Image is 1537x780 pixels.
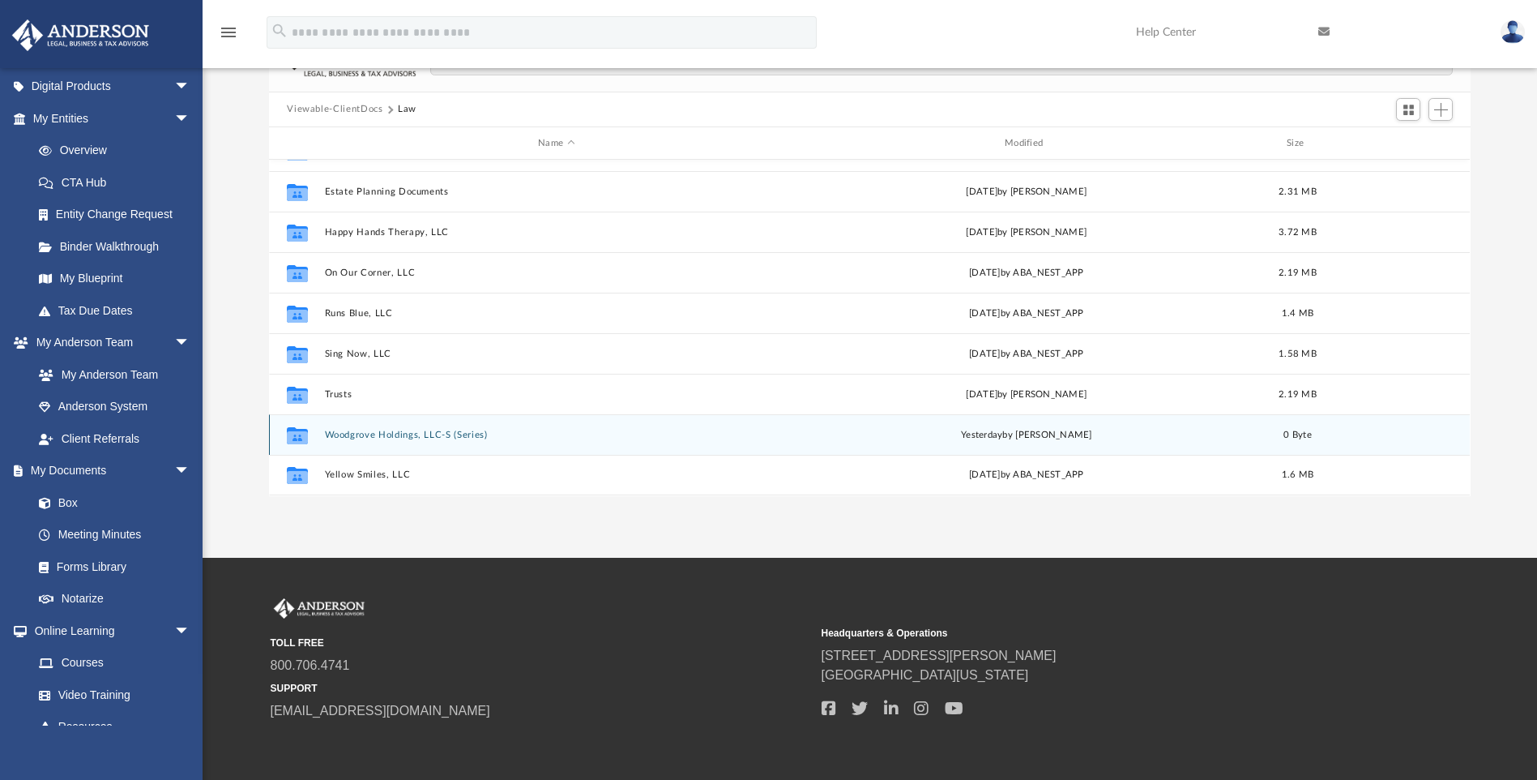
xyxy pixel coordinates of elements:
a: Anderson System [23,391,207,423]
a: Tax Due Dates [23,294,215,327]
small: Headquarters & Operations [822,626,1361,641]
span: 2.19 MB [1279,268,1317,277]
div: [DATE] by [PERSON_NAME] [795,185,1258,199]
a: My Anderson Teamarrow_drop_down [11,327,207,359]
button: Sing Now, LLC [325,349,788,359]
small: SUPPORT [271,681,810,696]
a: Notarize [23,583,207,615]
span: 0 Byte [1284,431,1313,439]
div: [DATE] by ABA_NEST_APP [795,306,1258,321]
span: 2.19 MB [1279,390,1317,399]
span: arrow_drop_down [174,327,207,360]
button: Viewable-ClientDocs [287,102,382,117]
a: Box [23,486,199,519]
div: [DATE] by ABA_NEST_APP [795,347,1258,362]
a: 800.706.4741 [271,658,350,672]
button: Yellow Smiles, LLC [325,470,788,481]
a: My Entitiesarrow_drop_down [11,102,215,135]
span: arrow_drop_down [174,102,207,135]
a: Courses [23,647,207,679]
a: CTA Hub [23,166,215,199]
span: 2.31 MB [1279,187,1317,196]
img: Anderson Advisors Platinum Portal [7,19,154,51]
i: menu [219,23,238,42]
a: Binder Walkthrough [23,230,215,263]
a: My Blueprint [23,263,207,295]
a: Resources [23,711,207,744]
a: Meeting Minutes [23,519,207,551]
a: Overview [23,135,215,167]
div: Size [1266,136,1330,151]
a: [EMAIL_ADDRESS][DOMAIN_NAME] [271,704,490,718]
div: Modified [795,136,1258,151]
button: Runs Blue, LLC [325,308,788,319]
button: On Our Corner, LLC [325,268,788,278]
span: arrow_drop_down [174,455,207,488]
div: grid [269,160,1470,495]
button: Estate Planning Documents [325,186,788,197]
span: arrow_drop_down [174,71,207,104]
button: Trusts [325,389,788,400]
a: Entity Change Request [23,199,215,231]
a: menu [219,31,238,42]
a: [STREET_ADDRESS][PERSON_NAME] [822,649,1057,662]
i: search [271,22,288,40]
small: TOLL FREE [271,636,810,650]
div: [DATE] by ABA_NEST_APP [795,469,1258,483]
img: User Pic [1501,20,1525,44]
div: id [1338,136,1451,151]
span: yesterday [961,431,1002,439]
div: [DATE] by [PERSON_NAME] [795,388,1258,402]
span: arrow_drop_down [174,615,207,648]
div: Name [324,136,788,151]
a: Online Learningarrow_drop_down [11,615,207,647]
button: Happy Hands Therapy, LLC [325,227,788,238]
span: 3.72 MB [1279,228,1317,237]
a: Digital Productsarrow_drop_down [11,71,215,103]
img: Anderson Advisors Platinum Portal [271,598,368,619]
div: by [PERSON_NAME] [795,428,1258,443]
button: Add [1428,98,1453,121]
a: My Documentsarrow_drop_down [11,455,207,487]
span: 1.58 MB [1279,349,1317,358]
a: Client Referrals [23,422,207,455]
a: Video Training [23,679,199,711]
button: Switch to Grid View [1396,98,1420,121]
button: Woodgrove Holdings, LLC-S (Series) [325,430,788,440]
span: 1.6 MB [1282,471,1314,480]
a: Forms Library [23,551,199,583]
span: 1.4 MB [1282,309,1314,318]
a: [GEOGRAPHIC_DATA][US_STATE] [822,668,1029,682]
div: [DATE] by ABA_NEST_APP [795,266,1258,281]
div: [DATE] by [PERSON_NAME] [795,225,1258,240]
div: id [276,136,317,151]
button: Law [398,102,416,117]
a: My Anderson Team [23,358,199,391]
